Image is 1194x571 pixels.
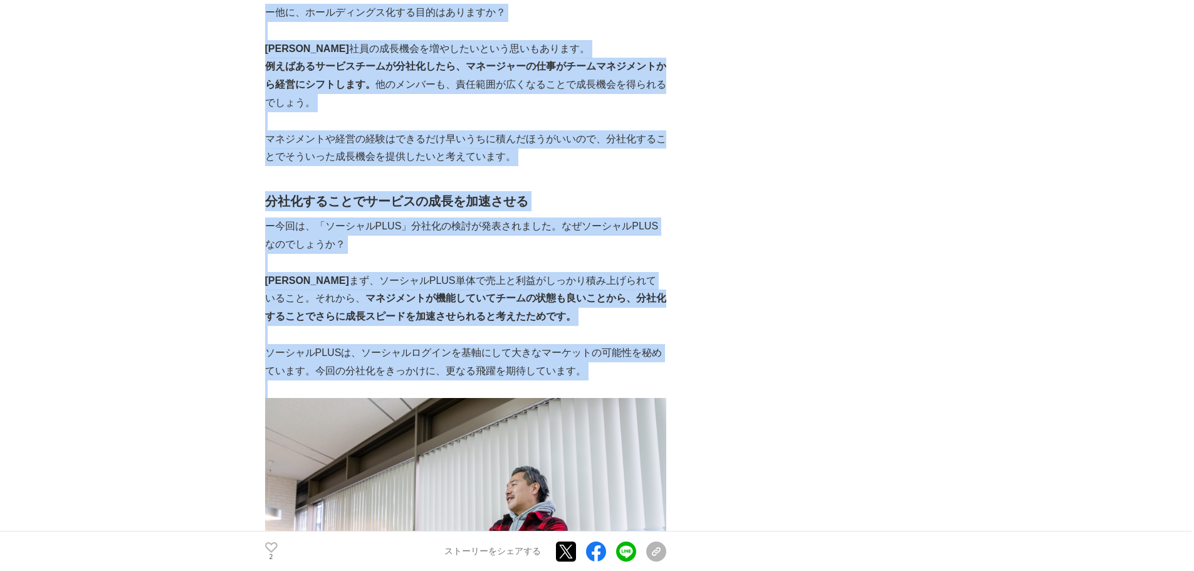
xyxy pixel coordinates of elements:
[444,546,541,557] p: ストーリーをシェアする
[265,217,666,254] p: ー今回は、「ソーシャルPLUS」分社化の検討が発表されました。なぜソーシャルPLUSなのでしょうか？
[265,275,349,286] strong: [PERSON_NAME]
[265,58,666,112] p: 他のメンバーも、責任範囲が広くなることで成長機会を得られるでしょう。
[265,4,666,22] p: ー他に、ホールディングス化する目的はありますか？
[265,554,278,560] p: 2
[265,293,666,322] strong: マネジメントが機能していてチームの状態も良いことから、分社化することでさらに成長スピードを加速させられると考えたためです。
[265,130,666,167] p: マネジメントや経営の経験はできるだけ早いうちに積んだほうがいいので、分社化することでそういった成長機会を提供したいと考えています。
[265,61,666,90] strong: 例えばあるサービスチームが分社化したら、マネージャーの仕事がチームマネジメントから経営にシフトします。
[265,344,666,380] p: ソーシャルPLUSは、ソーシャルログインを基軸にして大きなマーケットの可能性を秘めています。今回の分社化をきっかけに、更なる飛躍を期待しています。
[265,43,349,54] strong: [PERSON_NAME]
[265,40,666,58] p: 社員の成長機会を増やしたいという思いもあります。
[265,272,666,326] p: まず、ソーシャルPLUS単体で売上と利益がしっかり積み上げられていること。それから、
[265,194,528,208] strong: 分社化することでサービスの成長を加速させる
